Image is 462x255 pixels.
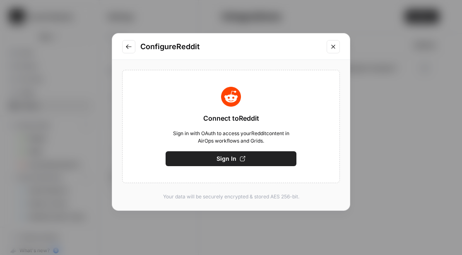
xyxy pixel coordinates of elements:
[122,40,135,53] button: Go to previous step
[166,151,296,166] button: Sign In
[203,113,259,123] span: Connect to Reddit
[221,87,241,107] img: Reddit
[166,130,296,145] span: Sign in with OAuth to access your Reddit content in AirOps workflows and Grids.
[217,155,236,163] span: Sign In
[327,40,340,53] button: Close modal
[140,41,322,52] h2: Configure Reddit
[122,193,340,200] p: Your data will be securely encrypted & stored AES 256-bit.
